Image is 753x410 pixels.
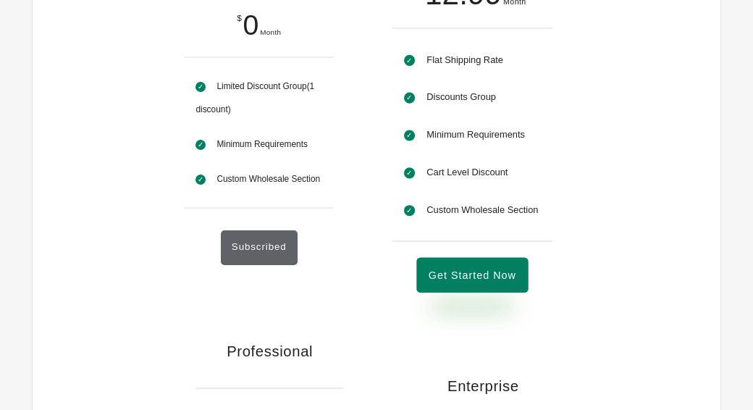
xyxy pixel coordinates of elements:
li: Custom Wholesale Section [404,191,541,229]
span: 0 [243,9,258,41]
h1: Professional [195,315,344,389]
span: Month [258,28,281,36]
li: Minimum Requirements [404,116,541,154]
li: Custom Wholesale Section [195,162,322,196]
li: Cart Level Discount [404,154,541,191]
button: Subscribed [221,230,298,263]
li: Limited Discount Group(1 discount) [195,69,322,127]
button: Get Started Now [417,258,529,293]
li: Flat Shipping Rate [404,41,541,79]
li: Minimum Requirements [195,127,322,162]
span: $ [237,13,243,22]
li: Discounts Group [404,79,541,117]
